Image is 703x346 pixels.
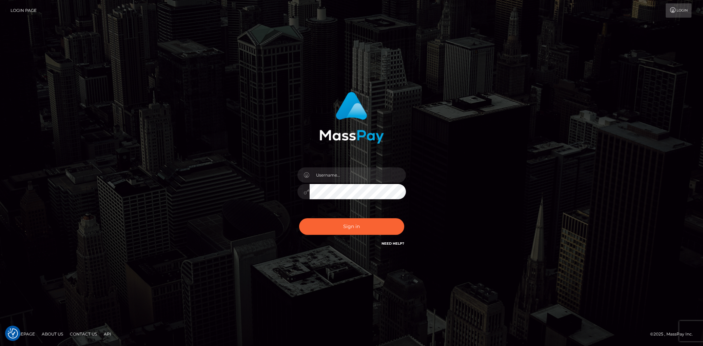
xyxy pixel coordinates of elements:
[7,329,38,339] a: Homepage
[310,167,406,183] input: Username...
[299,218,404,235] button: Sign in
[319,92,384,144] img: MassPay Login
[382,241,404,246] a: Need Help?
[67,329,100,339] a: Contact Us
[11,3,37,18] a: Login Page
[666,3,691,18] a: Login
[8,328,18,339] img: Revisit consent button
[8,328,18,339] button: Consent Preferences
[650,330,698,338] div: © 2025 , MassPay Inc.
[39,329,66,339] a: About Us
[101,329,114,339] a: API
